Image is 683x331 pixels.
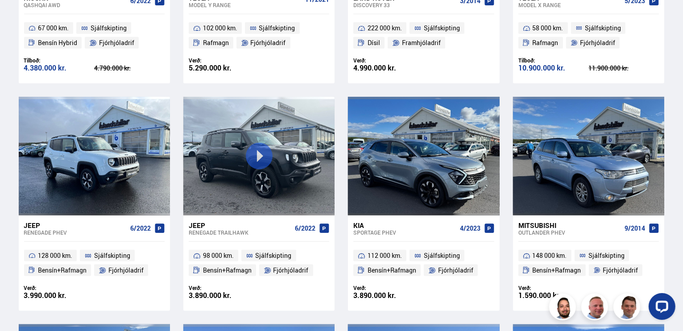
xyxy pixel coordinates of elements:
a: Kia Sportage PHEV 4/2023 112 000 km. Sjálfskipting Bensín+Rafmagn Fjórhjóladrif Verð: 3.890.000 kr. [348,215,499,311]
div: Qashqai AWD [24,2,127,8]
span: Fjórhjóladrif [438,265,473,276]
a: Jeep Renegade TRAILHAWK 6/2022 98 000 km. Sjálfskipting Bensín+Rafmagn Fjórhjóladrif Verð: 3.890.... [183,215,335,311]
div: 3.990.000 kr. [24,292,95,299]
span: Sjálfskipting [256,250,292,261]
span: Fjórhjóladrif [273,265,309,276]
span: Bensín Hybrid [38,37,77,48]
span: Rafmagn [533,37,559,48]
div: 4.990.000 kr. [353,64,424,72]
div: Sportage PHEV [353,229,456,236]
span: Dísil [368,37,380,48]
span: Sjálfskipting [585,23,621,33]
div: Kia [353,221,456,229]
span: Fjórhjóladrif [99,37,134,48]
span: Fjórhjóladrif [580,37,615,48]
div: Mitsubishi [518,221,621,229]
div: Tilboð: [518,57,589,64]
img: nhp88E3Fdnt1Opn2.png [551,295,577,322]
span: Sjálfskipting [259,23,295,33]
div: 10.900.000 kr. [518,64,589,72]
img: siFngHWaQ9KaOqBr.png [583,295,609,322]
span: 4/2023 [460,225,480,232]
a: Jeep Renegade PHEV 6/2022 128 000 km. Sjálfskipting Bensín+Rafmagn Fjórhjóladrif Verð: 3.990.000 kr. [19,215,170,311]
span: Bensín+Rafmagn [38,265,87,276]
span: Sjálfskipting [424,23,460,33]
div: Model X RANGE [518,2,621,8]
div: Jeep [24,221,127,229]
div: Verð: [353,285,424,291]
div: Verð: [353,57,424,64]
span: Rafmagn [203,37,229,48]
div: 4.790.000 kr. [94,65,165,71]
span: Framhjóladrif [402,37,441,48]
span: 9/2014 [625,225,645,232]
span: 6/2022 [295,225,315,232]
span: Sjálfskipting [588,250,625,261]
span: Fjórhjóladrif [251,37,286,48]
div: Renegade PHEV [24,229,127,236]
span: 148 000 km. [533,250,567,261]
div: 11.900.000 kr. [588,65,659,71]
div: Jeep [189,221,291,229]
div: Tilboð: [24,57,95,64]
iframe: LiveChat chat widget [642,290,679,327]
div: Verð: [24,285,95,291]
span: Fjórhjóladrif [603,265,638,276]
span: Bensín+Rafmagn [368,265,416,276]
span: 6/2022 [130,225,151,232]
div: Verð: [189,57,259,64]
span: 67 000 km. [38,23,69,33]
div: Renegade TRAILHAWK [189,229,291,236]
span: Bensín+Rafmagn [203,265,252,276]
a: Mitsubishi Outlander PHEV 9/2014 148 000 km. Sjálfskipting Bensín+Rafmagn Fjórhjóladrif Verð: 1.5... [513,215,664,311]
div: 3.890.000 kr. [189,292,259,299]
img: FbJEzSuNWCJXmdc-.webp [615,295,642,322]
span: Fjórhjóladrif [108,265,144,276]
div: 1.590.000 kr. [518,292,589,299]
span: Sjálfskipting [424,250,460,261]
div: Discovery 33 [353,2,456,8]
span: 128 000 km. [38,250,72,261]
span: 98 000 km. [203,250,234,261]
div: Verð: [189,285,259,291]
div: 3.890.000 kr. [353,292,424,299]
div: Outlander PHEV [518,229,621,236]
span: Bensín+Rafmagn [533,265,581,276]
span: 102 000 km. [203,23,237,33]
span: 222 000 km. [368,23,402,33]
div: Model Y RANGE [189,2,302,8]
span: 112 000 km. [368,250,402,261]
div: 4.380.000 kr. [24,64,95,72]
div: 5.290.000 kr. [189,64,259,72]
span: Sjálfskipting [94,250,130,261]
span: 58 000 km. [533,23,563,33]
div: Verð: [518,285,589,291]
span: Sjálfskipting [91,23,127,33]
